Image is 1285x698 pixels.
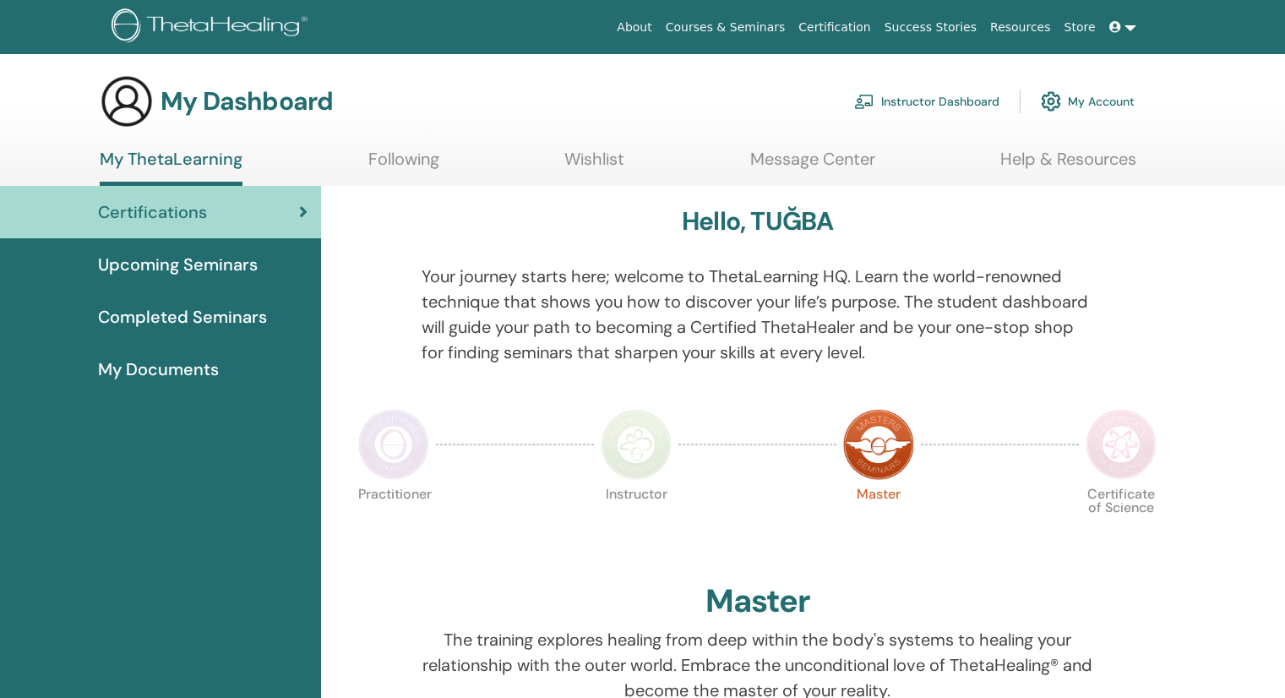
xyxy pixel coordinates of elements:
[98,252,258,277] span: Upcoming Seminars
[422,264,1094,365] p: Your journey starts here; welcome to ThetaLearning HQ. Learn the world-renowned technique that sh...
[1041,87,1061,116] img: cog.svg
[610,12,658,43] a: About
[983,12,1058,43] a: Resources
[358,409,429,480] img: Practitioner
[750,149,875,182] a: Message Center
[878,12,983,43] a: Success Stories
[854,83,999,120] a: Instructor Dashboard
[98,304,267,330] span: Completed Seminars
[112,8,313,46] img: logo.png
[601,409,672,480] img: Instructor
[368,149,439,182] a: Following
[100,74,154,128] img: generic-user-icon.jpg
[792,12,877,43] a: Certification
[682,206,833,237] h3: Hello, TUĞBA
[98,357,219,382] span: My Documents
[854,94,874,109] img: chalkboard-teacher.svg
[1000,149,1136,182] a: Help & Resources
[705,582,810,621] h2: Master
[1041,83,1135,120] a: My Account
[564,149,624,182] a: Wishlist
[98,199,207,225] span: Certifications
[659,12,792,43] a: Courses & Seminars
[100,149,242,186] a: My ThetaLearning
[1058,12,1103,43] a: Store
[358,488,429,559] p: Practitioner
[1086,488,1157,559] p: Certificate of Science
[843,488,914,559] p: Master
[1086,409,1157,480] img: Certificate of Science
[161,86,333,117] h3: My Dashboard
[601,488,672,559] p: Instructor
[843,409,914,480] img: Master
